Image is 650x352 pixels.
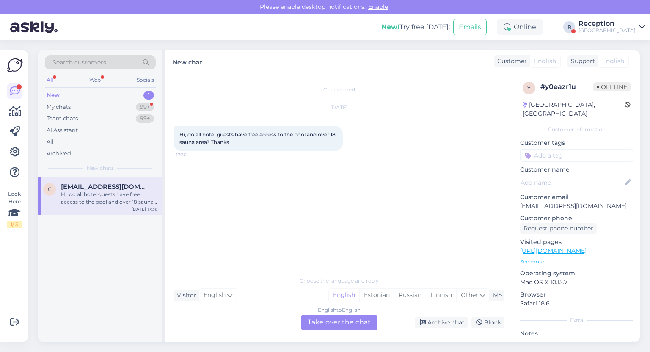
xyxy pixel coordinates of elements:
div: [GEOGRAPHIC_DATA] [578,27,636,34]
div: Take over the chat [301,315,377,330]
div: Russian [394,289,426,302]
button: Emails [453,19,487,35]
div: Chat started [174,86,504,94]
a: [URL][DOMAIN_NAME] [520,247,587,255]
div: Support [567,57,595,66]
span: New chats [87,164,114,172]
div: All [45,75,55,86]
span: christinagalvin@hotmail.com [61,183,149,191]
span: Offline [593,82,631,91]
div: Me [490,291,502,300]
b: New! [381,23,399,31]
p: Browser [520,290,633,299]
div: Customer information [520,126,633,133]
span: c [48,186,52,192]
div: English to English [318,306,361,314]
p: [EMAIL_ADDRESS][DOMAIN_NAME] [520,202,633,211]
div: Request phone number [520,223,597,234]
div: Visitor [174,291,196,300]
span: Enable [366,3,391,11]
p: Customer name [520,165,633,174]
div: Online [497,19,543,35]
img: Askly Logo [7,57,23,73]
div: 1 / 3 [7,221,22,228]
div: Finnish [426,289,456,302]
p: Customer tags [520,139,633,147]
p: Safari 18.6 [520,299,633,308]
input: Add name [521,178,623,187]
span: Search customers [52,58,106,67]
a: Reception[GEOGRAPHIC_DATA] [578,20,645,34]
div: Socials [135,75,156,86]
div: [GEOGRAPHIC_DATA], [GEOGRAPHIC_DATA] [523,100,625,118]
div: # y0eazr1u [540,82,593,92]
div: Archive chat [415,317,468,328]
div: 99+ [136,103,154,111]
div: [DATE] 17:36 [132,206,157,212]
label: New chat [173,55,202,67]
p: Mac OS X 10.15.7 [520,278,633,287]
p: Operating system [520,269,633,278]
div: Team chats [47,114,78,123]
span: 17:36 [176,152,208,158]
div: Archived [47,150,71,158]
p: Customer email [520,193,633,202]
p: Customer phone [520,214,633,223]
div: [DATE] [174,104,504,111]
div: Customer [494,57,527,66]
p: Visited pages [520,238,633,247]
p: Notes [520,329,633,338]
div: Extra [520,316,633,324]
div: Look Here [7,190,22,228]
div: My chats [47,103,71,111]
div: Reception [578,20,636,27]
span: Other [461,291,478,299]
input: Add a tag [520,149,633,162]
div: R [563,21,575,33]
div: All [47,138,54,146]
p: See more ... [520,258,633,266]
div: English [329,289,359,302]
div: Estonian [359,289,394,302]
div: 1 [143,91,154,100]
span: Hi, do all hotel guests have free access to the pool and over 18 sauna area? Thanks [179,131,337,145]
span: English [534,57,556,66]
div: Try free [DATE]: [381,22,450,32]
div: New [47,91,60,100]
span: y [527,85,531,91]
div: Hi, do all hotel guests have free access to the pool and over 18 sauna area? Thanks [61,191,157,206]
div: 99+ [136,114,154,123]
span: English [204,291,226,300]
div: AI Assistant [47,126,78,135]
div: Block [471,317,504,328]
div: Web [88,75,102,86]
span: English [602,57,624,66]
div: Choose the language and reply [174,277,504,285]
